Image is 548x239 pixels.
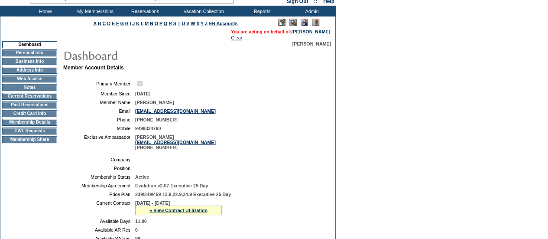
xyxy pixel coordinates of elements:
a: K [136,21,139,26]
a: R [169,21,172,26]
span: [DATE] - [DATE] [135,200,170,206]
a: E [112,21,115,26]
td: Credit Card Info [2,110,57,117]
td: Admin [286,6,336,16]
td: Vacation Collection [169,6,236,16]
a: H [125,21,129,26]
a: [PERSON_NAME] [292,29,330,34]
td: Membership Status: [67,174,132,180]
span: You are acting on behalf of: [231,29,330,34]
a: N [150,21,153,26]
span: 11.00 [135,219,147,224]
a: L [141,21,143,26]
a: Clear [231,35,242,40]
span: [PHONE_NUMBER] [135,117,178,122]
td: Position: [67,166,132,171]
a: ER Accounts [209,21,237,26]
td: Past Reservations [2,101,57,108]
a: X [196,21,199,26]
img: Log Concern/Member Elevation [312,19,319,26]
a: M [145,21,149,26]
span: [PERSON_NAME] [292,41,331,46]
img: pgTtlDashboard.gif [63,46,236,64]
td: CWL Requests [2,128,57,134]
a: [EMAIL_ADDRESS][DOMAIN_NAME] [135,140,216,145]
td: Member Since: [67,91,132,96]
a: G [120,21,123,26]
a: B [98,21,101,26]
td: Member Name: [67,100,132,105]
a: P [159,21,162,26]
a: U [182,21,185,26]
span: [PERSON_NAME] [135,100,174,105]
td: Reservations [119,6,169,16]
td: Primary Member: [67,79,132,88]
a: C [102,21,106,26]
td: Current Contract: [67,200,132,215]
td: Available Days: [67,219,132,224]
a: » View Contract Utilization [149,208,208,213]
td: Current Reservations [2,93,57,100]
span: [DATE] [135,91,150,96]
a: T [178,21,181,26]
td: My Memberships [69,6,119,16]
td: Dashboard [2,41,57,48]
a: F [116,21,119,26]
td: Email: [67,108,132,114]
td: Phone: [67,117,132,122]
span: Active [135,174,149,180]
b: Member Account Details [63,65,124,71]
a: V [186,21,189,26]
img: View Mode [289,19,297,26]
td: Membership Agreement: [67,183,132,188]
td: Exclusive Ambassador: [67,134,132,150]
a: O [155,21,158,26]
td: Available AR Res: [67,227,132,232]
a: S [173,21,176,26]
td: Personal Info [2,49,57,56]
a: Q [164,21,167,26]
span: 9499334760 [135,126,161,131]
span: 239/349/459-13.9,22.9,34.9 Executive 25 Day [135,192,231,197]
td: Company: [67,157,132,162]
a: Y [201,21,204,26]
td: Home [19,6,69,16]
td: Address Info [2,67,57,74]
span: [PERSON_NAME] [PHONE_NUMBER] [135,134,216,150]
td: Membership Share [2,136,57,143]
span: 0 [135,227,138,232]
img: Impersonate [301,19,308,26]
a: [EMAIL_ADDRESS][DOMAIN_NAME] [135,108,216,114]
a: A [94,21,97,26]
td: Notes [2,84,57,91]
td: Membership Details [2,119,57,126]
span: Evolution v2.07 Executive 25 Day [135,183,208,188]
a: Z [205,21,208,26]
a: D [107,21,110,26]
a: I [130,21,131,26]
td: Reports [236,6,286,16]
a: J [132,21,135,26]
td: Price Plan: [67,192,132,197]
img: Edit Mode [278,19,285,26]
td: Web Access [2,75,57,82]
a: W [191,21,195,26]
td: Business Info [2,58,57,65]
td: Mobile: [67,126,132,131]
